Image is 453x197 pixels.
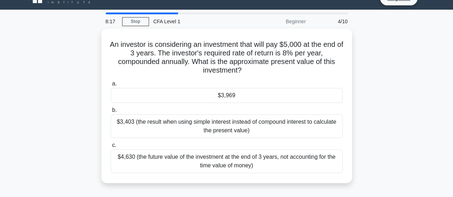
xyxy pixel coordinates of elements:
div: 8:17 [101,14,122,29]
div: $3,969 [111,88,343,103]
div: CFA Level 1 [149,14,247,29]
span: c. [112,142,116,148]
span: b. [112,107,117,113]
div: 4/10 [310,14,352,29]
span: a. [112,80,117,87]
div: $4,630 (the future value of the investment at the end of 3 years, not accounting for the time val... [111,149,343,173]
a: Stop [122,17,149,26]
h5: An investor is considering an investment that will pay $5,000 at the end of 3 years. The investor... [110,40,343,75]
div: Beginner [247,14,310,29]
div: $3,403 (the result when using simple interest instead of compound interest to calculate the prese... [111,114,343,138]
